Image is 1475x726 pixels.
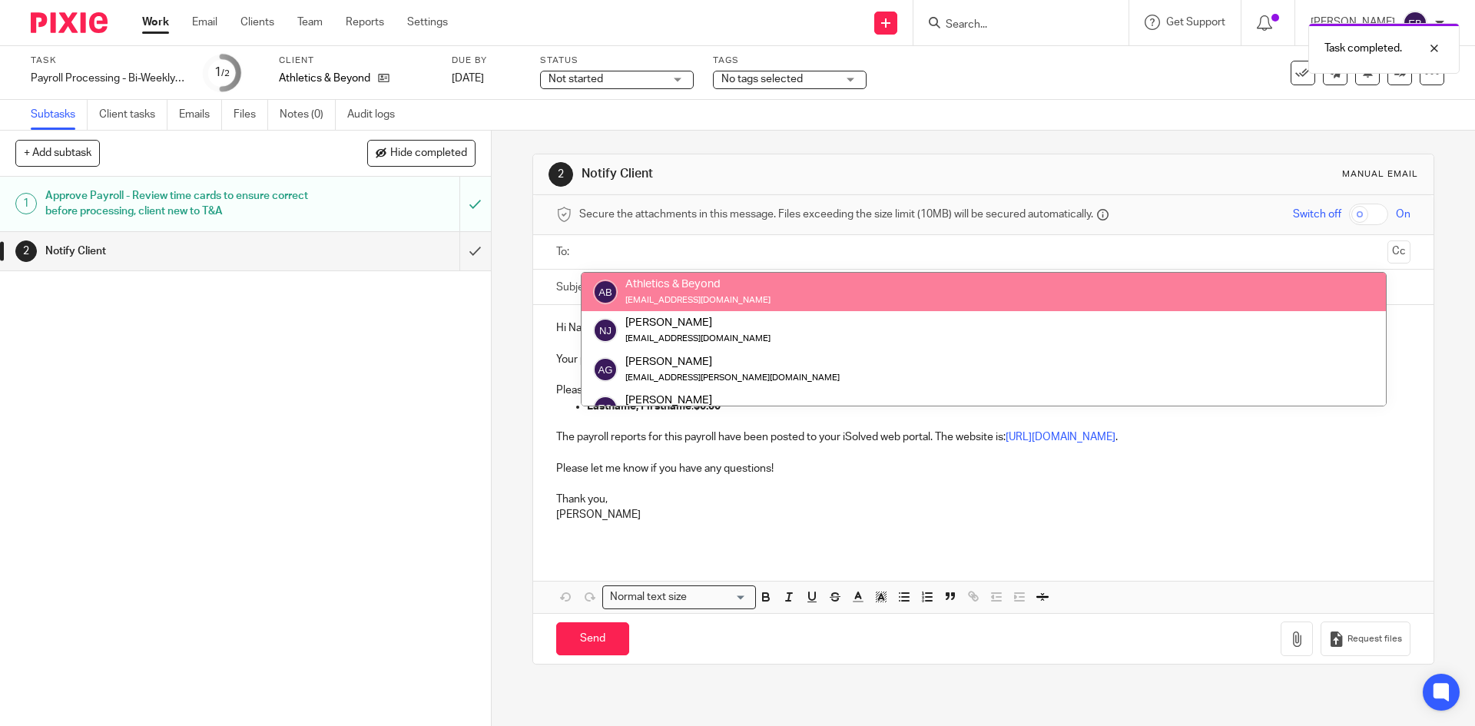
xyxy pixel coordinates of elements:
a: Work [142,15,169,30]
button: + Add subtask [15,140,100,166]
img: svg%3E [593,396,618,420]
small: [EMAIL_ADDRESS][DOMAIN_NAME] [625,334,771,343]
p: Thank you, [556,476,1410,508]
p: The payroll reports for this payroll have been posted to your iSolved web portal. The website is: . [556,429,1410,445]
label: Subject: [556,280,596,295]
div: Search for option [602,585,756,609]
button: Cc [1387,240,1410,264]
small: [EMAIL_ADDRESS][DOMAIN_NAME] [625,296,771,304]
label: Tags [713,55,867,67]
span: Switch off [1293,207,1341,222]
div: Payroll Processing - Bi-Weekly 11 [31,71,184,86]
label: Client [279,55,433,67]
small: /2 [221,69,230,78]
label: Task [31,55,184,67]
p: Please let me know if you have any questions! [556,445,1410,476]
a: Clients [240,15,274,30]
span: Not started [549,74,603,85]
a: Audit logs [347,100,406,130]
a: [URL][DOMAIN_NAME] [1006,432,1115,443]
h1: Notify Client [45,240,311,263]
p: Hi Narcy - [556,320,1410,336]
strong: Lastname, Firstname [587,401,691,412]
span: On [1396,207,1410,222]
input: Search for option [691,589,747,605]
a: Email [192,15,217,30]
div: Manual email [1342,168,1418,181]
p: Athletics & Beyond [279,71,370,86]
img: svg%3E [593,357,618,382]
h1: Notify Client [582,166,1016,182]
a: Notes (0) [280,100,336,130]
span: Normal text size [606,589,690,605]
a: Team [297,15,323,30]
p: [PERSON_NAME] [556,507,1410,522]
span: [DATE] [452,73,484,84]
div: 1 [15,193,37,214]
label: Due by [452,55,521,67]
div: [PERSON_NAME] [625,315,771,330]
h1: Approve Payroll - Review time cards to ensure correct before processing, client new to T&A [45,184,311,224]
img: svg%3E [593,280,618,304]
label: Status [540,55,694,67]
strong: $0.00 [694,401,721,412]
button: Request files [1321,622,1410,656]
a: Reports [346,15,384,30]
p: Your payroll has been processed for this week. The total amount that will be withdrawn from your ... [556,336,1410,367]
div: Athletics & Beyond [625,277,771,292]
div: [PERSON_NAME] [625,353,840,369]
span: Secure the attachments in this message. Files exceeding the size limit (10MB) will be secured aut... [579,207,1093,222]
img: svg%3E [1403,11,1427,35]
span: Hide completed [390,148,467,160]
small: [EMAIL_ADDRESS][PERSON_NAME][DOMAIN_NAME] [625,373,840,382]
a: Client tasks [99,100,167,130]
img: Pixie [31,12,108,33]
a: Files [234,100,268,130]
div: 2 [15,240,37,262]
img: svg%3E [593,318,618,343]
p: Task completed. [1324,41,1402,56]
div: 1 [214,64,230,81]
button: Hide completed [367,140,476,166]
input: Send [556,622,629,655]
a: Emails [179,100,222,130]
p: Please issue the following paper checks this week: [556,383,1410,398]
a: Subtasks [31,100,88,130]
span: No tags selected [721,74,803,85]
div: 2 [549,162,573,187]
a: Settings [407,15,448,30]
label: To: [556,244,573,260]
div: [PERSON_NAME] [625,393,840,408]
span: Request files [1347,633,1402,645]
